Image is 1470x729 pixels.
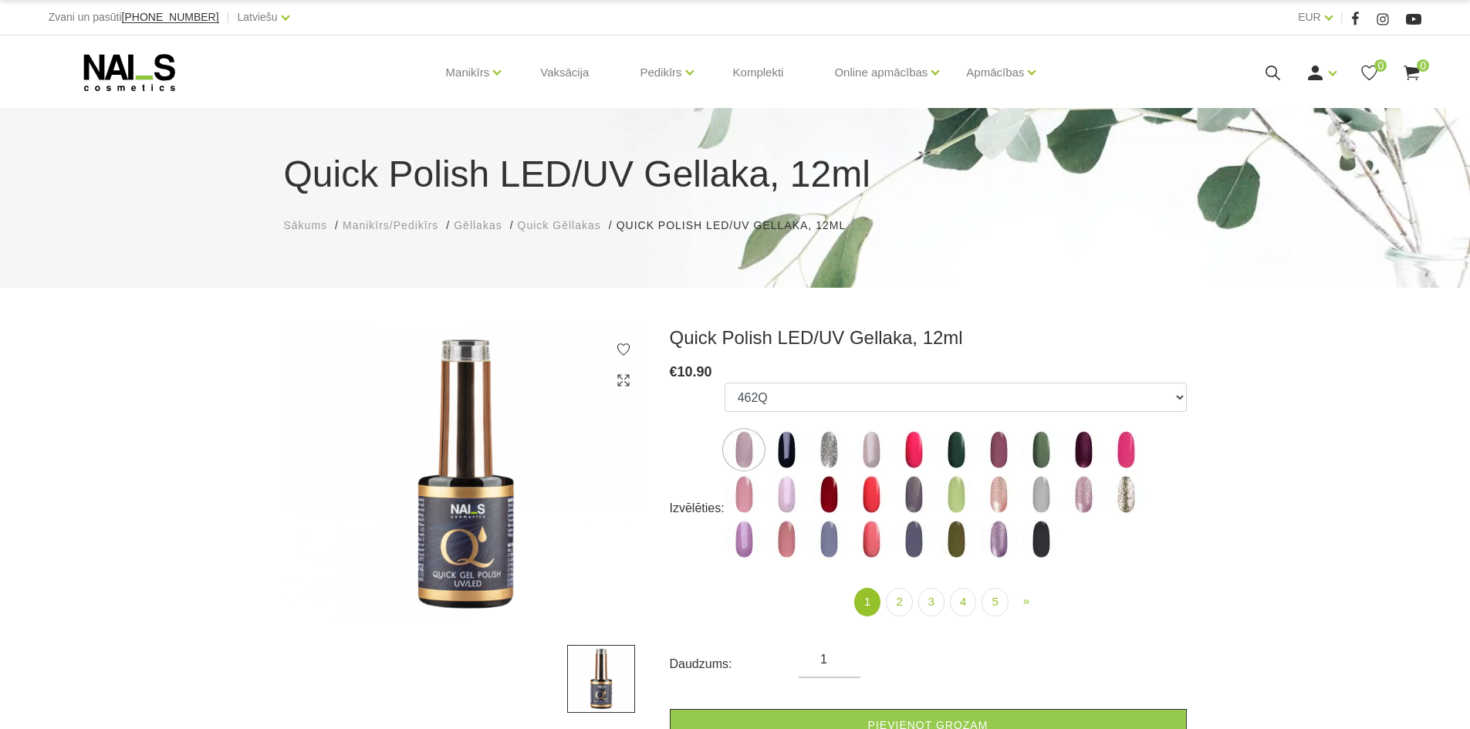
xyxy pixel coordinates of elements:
img: ... [852,475,890,514]
div: Zvani un pasūti [49,8,219,27]
a: Online apmācības [834,42,928,103]
span: 0 [1417,59,1429,72]
span: Sākums [284,219,328,231]
img: ... [979,475,1018,514]
span: € [670,364,678,380]
img: ... [937,475,975,514]
img: ... [567,645,635,713]
img: ... [725,475,763,514]
img: ... [894,520,933,559]
img: ... [894,475,933,514]
img: ... [767,430,806,469]
img: ... [1022,475,1060,514]
span: 10.90 [678,364,712,380]
label: Nav atlikumā [937,520,975,559]
a: Apmācības [966,42,1024,103]
img: ... [1022,520,1060,559]
img: ... [809,520,848,559]
span: [PHONE_NUMBER] [122,11,219,23]
a: EUR [1298,8,1321,26]
label: Nav atlikumā [1064,430,1103,469]
img: ... [1064,430,1103,469]
img: ... [937,430,975,469]
a: Sākums [284,218,328,234]
img: ... [1022,430,1060,469]
span: Manikīrs/Pedikīrs [343,219,438,231]
img: ... [767,475,806,514]
a: 0 [1402,63,1421,83]
a: 4 [950,588,976,616]
img: ... [767,520,806,559]
img: ... [1107,430,1145,469]
img: ... [725,430,763,469]
a: Gēllakas [454,218,502,234]
img: ... [1064,475,1103,514]
img: ... [894,430,933,469]
a: [PHONE_NUMBER] [122,12,219,23]
div: Daudzums: [670,652,799,677]
a: Next [1014,588,1039,615]
a: Pedikīrs [640,42,681,103]
span: 0 [1374,59,1387,72]
a: 5 [982,588,1008,616]
span: | [1340,8,1343,27]
a: Komplekti [721,35,796,110]
h3: Quick Polish LED/UV Gellaka, 12ml [670,326,1187,349]
img: ... [937,520,975,559]
img: ... [979,430,1018,469]
span: » [1023,594,1029,607]
a: 0 [1360,63,1379,83]
a: Latviešu [238,8,278,26]
a: 2 [886,588,912,616]
a: 3 [918,588,945,616]
a: Vaksācija [528,35,601,110]
img: ... [1107,475,1145,514]
img: ... [725,520,763,559]
li: Quick Polish LED/UV Gellaka, 12ml [617,218,861,234]
a: Manikīrs/Pedikīrs [343,218,438,234]
span: | [227,8,230,27]
div: Izvēlēties: [670,496,725,521]
a: Manikīrs [446,42,490,103]
a: Quick Gēllakas [518,218,601,234]
img: ... [809,430,848,469]
nav: product-offer-list [725,588,1187,616]
h1: Quick Polish LED/UV Gellaka, 12ml [284,147,1187,202]
img: ... [852,520,890,559]
img: ... [809,475,848,514]
a: 1 [854,588,880,616]
span: Gēllakas [454,219,502,231]
img: ... [284,326,647,622]
img: ... [852,430,890,469]
img: ... [979,520,1018,559]
span: Quick Gēllakas [518,219,601,231]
